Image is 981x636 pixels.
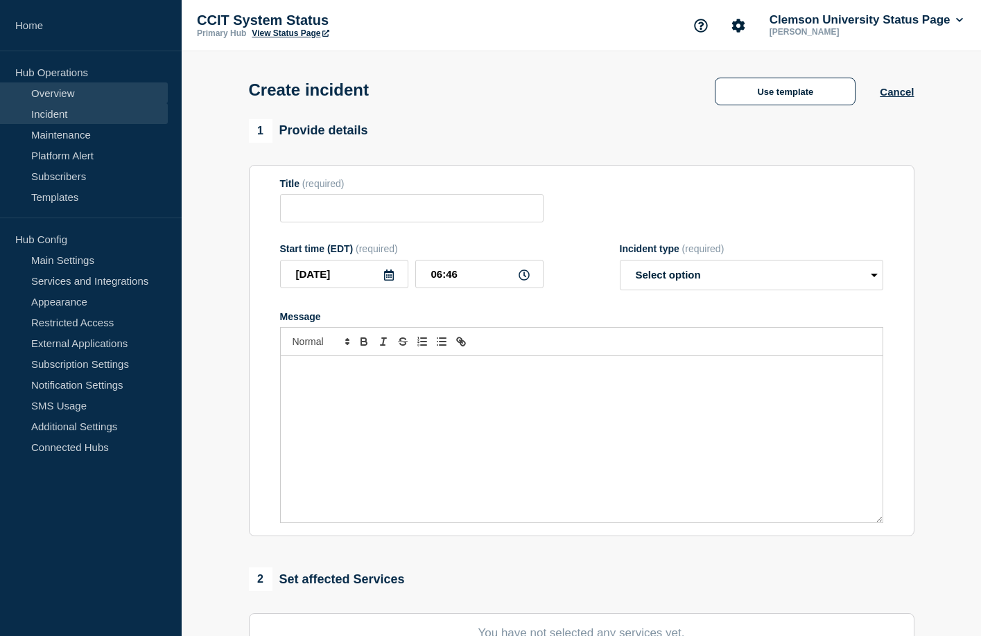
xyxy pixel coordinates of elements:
select: Incident type [620,260,883,290]
button: Toggle bulleted list [432,333,451,350]
span: 1 [249,119,272,143]
button: Toggle bold text [354,333,374,350]
button: Toggle ordered list [413,333,432,350]
p: [PERSON_NAME] [767,27,911,37]
span: 2 [249,567,272,591]
button: Toggle strikethrough text [393,333,413,350]
h1: Create incident [249,80,369,100]
button: Toggle italic text [374,333,393,350]
input: Title [280,194,544,222]
div: Message [281,356,883,522]
div: Title [280,178,544,189]
div: Message [280,311,883,322]
button: Clemson University Status Page [767,13,966,27]
span: (required) [356,243,398,254]
span: Font size [286,333,354,350]
div: Incident type [620,243,883,254]
button: Account settings [724,11,753,40]
span: (required) [302,178,345,189]
input: YYYY-MM-DD [280,260,408,288]
div: Provide details [249,119,368,143]
div: Set affected Services [249,567,405,591]
div: Start time (EDT) [280,243,544,254]
p: CCIT System Status [197,12,474,28]
input: HH:MM [415,260,544,288]
button: Toggle link [451,333,471,350]
p: Primary Hub [197,28,246,38]
a: View Status Page [252,28,329,38]
button: Cancel [880,86,914,98]
button: Support [686,11,715,40]
button: Use template [715,78,856,105]
span: (required) [682,243,724,254]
